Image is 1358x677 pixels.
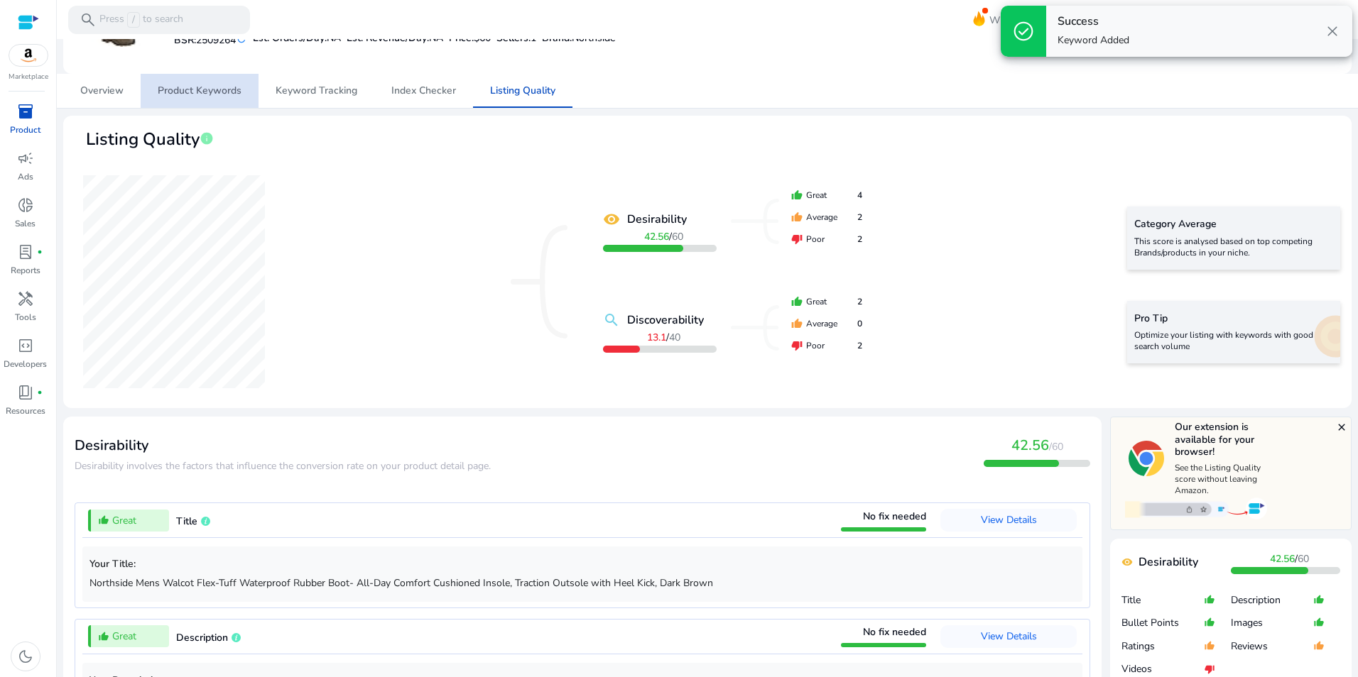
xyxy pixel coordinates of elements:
div: Average [791,211,862,224]
span: View Details [981,629,1037,643]
h3: Desirability [75,437,491,454]
p: Ads [18,170,33,183]
b: 13.1 [647,331,666,344]
b: 42.56 [644,230,669,243]
p: Videos [1121,662,1204,676]
img: amazon.svg [9,45,48,66]
mat-icon: thumb_up_alt [1313,634,1325,658]
p: Tools [15,311,36,324]
span: Product Keywords [158,86,241,96]
span: / [127,12,140,28]
h5: Your Title: [89,558,1075,571]
span: No fix needed [863,510,926,523]
mat-icon: thumb_up_alt [1204,634,1215,658]
h5: BSR: [174,31,247,47]
mat-icon: close [1336,422,1347,433]
p: Keyword Added [1058,33,1129,48]
span: /60 [1049,440,1063,453]
mat-icon: thumb_up_alt [98,514,109,526]
b: Discoverability [627,312,704,329]
p: Northside Mens Walcot Flex-Tuff Waterproof Rubber Boot- All-Day Comfort Cushioned Insole, Tractio... [89,576,1075,590]
span: inventory_2 [17,103,34,120]
mat-icon: thumb_down [791,340,803,351]
span: View Details [981,513,1037,527]
mat-icon: thumb_up_alt [1204,588,1215,612]
p: Sales [15,217,36,230]
span: 2 [857,339,862,352]
span: / [647,331,680,344]
mat-icon: thumb_up_alt [1313,588,1325,612]
mat-icon: thumb_up [791,296,803,307]
div: Great [791,189,862,202]
h5: Category Average [1134,219,1333,231]
p: Reports [11,264,40,277]
h5: Our extension is available for your browser! [1175,421,1271,458]
span: Index Checker [391,86,456,96]
p: Images [1231,616,1313,630]
span: / [1270,552,1309,566]
p: See the Listing Quality score without leaving Amazon. [1175,462,1271,496]
span: Listing Quality [86,127,200,152]
span: code_blocks [17,337,34,354]
b: 42.56 [1270,552,1295,566]
mat-icon: search [603,312,620,329]
span: Keyword Tracking [276,86,357,96]
p: Product [10,123,40,136]
mat-icon: remove_red_eye [603,211,620,228]
span: dark_mode [17,648,34,665]
span: search [80,11,97,28]
span: 40 [669,331,680,344]
span: handyman [17,290,34,307]
p: Reviews [1231,639,1313,654]
mat-icon: thumb_down [791,233,803,245]
mat-icon: thumb_up_alt [1204,611,1215,634]
mat-icon: thumb_up [791,211,803,223]
img: chrome-logo.svg [1129,441,1164,476]
span: 0 [857,317,862,330]
mat-icon: thumb_up [791,189,803,201]
span: Great [112,629,136,644]
span: 2 [857,295,862,308]
p: Developers [4,358,47,370]
div: Great [791,295,862,308]
p: Title [1121,593,1204,607]
span: fiber_manual_record [37,390,43,395]
span: book_4 [17,384,34,401]
span: 2 [857,211,862,224]
span: donut_small [17,197,34,214]
h4: Success [1058,15,1129,28]
mat-icon: thumb_up_alt [1313,611,1325,634]
b: Desirability [1139,554,1198,571]
span: check_circle [1012,20,1035,43]
p: Description [1231,593,1313,607]
span: Desirability involves the factors that influence the conversion rate on your product detail page. [75,459,491,473]
p: Resources [6,404,45,417]
button: View Details [940,625,1077,648]
span: Listing Quality [490,86,555,96]
span: No fix needed [863,625,926,639]
span: Description [176,631,228,644]
mat-icon: thumb_up_alt [98,631,109,642]
p: This score is analysed based on top competing Brands/products in your niche. [1134,236,1333,258]
span: 60 [1298,552,1309,566]
span: 2 [857,233,862,246]
span: close [1324,23,1341,40]
h5: Pro Tip [1134,313,1333,325]
span: 42.56 [1011,436,1049,455]
span: lab_profile [17,243,34,260]
span: Great [112,513,136,528]
div: Poor [791,339,862,352]
span: info [200,131,214,145]
span: Overview [80,86,124,96]
span: Title [176,514,197,528]
span: 4 [857,189,862,202]
div: Poor [791,233,862,246]
span: campaign [17,150,34,167]
p: Marketplace [9,72,48,82]
p: Ratings [1121,639,1204,654]
span: What's New [989,8,1045,33]
p: Optimize your listing with keywords with good search volume [1134,329,1333,352]
h5: : [542,33,615,45]
button: View Details [940,509,1077,532]
mat-icon: remove_red_eye [1121,556,1133,568]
